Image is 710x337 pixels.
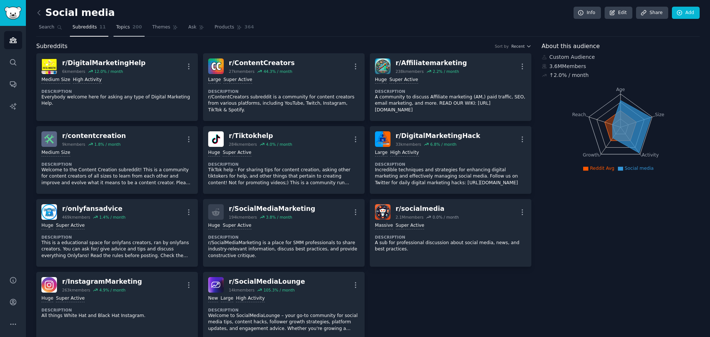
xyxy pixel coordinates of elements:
[62,215,90,220] div: 469k members
[208,149,220,156] div: Huge
[36,53,198,121] a: DigitalMarketingHelpr/DigitalMarketingHelp6kmembers12.0% / monthMedium SizeHigh ActivityDescripti...
[41,313,193,319] p: All things White Hat and Black Hat Instagram.
[396,69,424,74] div: 238k members
[229,69,254,74] div: 27k members
[208,77,221,84] div: Large
[396,204,459,213] div: r/ socialmedia
[266,215,292,220] div: 3.8 % / month
[114,21,145,37] a: Topics200
[99,215,125,220] div: 1.4 % / month
[70,21,108,37] a: Subreddits11
[375,89,526,94] dt: Description
[41,149,70,156] div: Medium Size
[583,152,599,158] tspan: Growth
[375,167,526,186] p: Incredible techniques and strategies for enhancing digital marketing and effectively managing soc...
[375,149,388,156] div: Large
[511,44,525,49] span: Recent
[396,215,424,220] div: 2.1M members
[495,44,509,49] div: Sort by
[41,58,57,74] img: DigitalMarketingHelp
[150,21,181,37] a: Themes
[375,204,390,220] img: socialmedia
[62,277,142,286] div: r/ InstagramMarketing
[73,77,102,84] div: High Activity
[625,166,653,171] span: Social media
[116,24,130,31] span: Topics
[208,131,224,147] img: Tiktokhelp
[223,77,252,84] div: Super Active
[542,53,700,61] div: Custom Audience
[208,235,359,240] dt: Description
[550,71,589,79] div: ↑ 2.0 % / month
[208,313,359,332] p: Welcome to SocialMediaLounge – your go-to community for social media tips, content hacks, followe...
[396,222,425,229] div: Super Active
[605,7,632,19] a: Edit
[223,149,251,156] div: Super Active
[375,131,390,147] img: DigitalMarketingHack
[370,53,531,121] a: Affiliatemarketingr/Affiliatemarketing238kmembers2.2% / monthHugeSuper ActiveDescriptionA communi...
[244,24,254,31] span: 364
[229,58,295,68] div: r/ ContentCreators
[542,42,600,51] span: About this audience
[574,7,601,19] a: Info
[396,131,480,141] div: r/ DigitalMarketingHack
[229,287,254,293] div: 14k members
[572,112,586,117] tspan: Reach
[616,87,625,92] tspan: Age
[212,21,256,37] a: Products364
[375,58,390,74] img: Affiliatemarketing
[636,7,668,19] a: Share
[41,131,57,147] img: contentcreation
[203,126,365,194] a: Tiktokhelpr/Tiktokhelp284kmembers4.0% / monthHugeSuper ActiveDescriptionTikTok help - For sharing...
[229,142,257,147] div: 284k members
[390,149,419,156] div: High Activity
[208,295,218,302] div: New
[208,94,359,114] p: r/ContentCreators subreddit is a community for content creators from various platforms, including...
[221,295,233,302] div: Large
[62,131,126,141] div: r/ contentcreation
[672,7,700,19] a: Add
[208,58,224,74] img: ContentCreators
[375,222,393,229] div: Massive
[542,63,700,70] div: 3.6M Members
[62,58,146,68] div: r/ DigitalMarketingHelp
[655,112,664,117] tspan: Size
[41,94,193,107] p: Everybody welcome here for asking any type of Digital Marketing Help.
[208,277,224,293] img: SocialMediaLounge
[152,24,170,31] span: Themes
[41,240,193,259] p: This is a educational space for onlyfans creators, ran by onlyfans creators. You can ask for/ giv...
[132,24,142,31] span: 200
[56,222,85,229] div: Super Active
[430,142,456,147] div: 6.8 % / month
[229,277,305,286] div: r/ SocialMediaLounge
[39,24,54,31] span: Search
[188,24,196,31] span: Ask
[208,162,359,167] dt: Description
[41,222,53,229] div: Huge
[41,89,193,94] dt: Description
[223,222,251,229] div: Super Active
[433,215,459,220] div: 0.0 % / month
[208,167,359,186] p: TikTok help - For sharing tips for content creation, asking other tiktokers for help, and other t...
[36,21,65,37] a: Search
[264,287,295,293] div: 105.3 % / month
[229,131,292,141] div: r/ Tiktokhelp
[396,58,467,68] div: r/ Affiliatemarketing
[36,42,68,51] span: Subreddits
[264,69,293,74] div: 44.3 % / month
[590,166,614,171] span: Reddit Avg
[94,69,123,74] div: 12.0 % / month
[642,152,659,158] tspan: Activity
[62,287,90,293] div: 263k members
[36,199,198,267] a: onlyfansadvicer/onlyfansadvice469kmembers1.4% / monthHugeSuper ActiveDescriptionThis is a educati...
[41,77,70,84] div: Medium Size
[99,24,106,31] span: 11
[56,295,85,302] div: Super Active
[389,77,418,84] div: Super Active
[396,142,421,147] div: 33k members
[370,126,531,194] a: DigitalMarketingHackr/DigitalMarketingHack33kmembers6.8% / monthLargeHigh ActivityDescriptionIncr...
[41,277,57,293] img: InstagramMarketing
[433,69,459,74] div: 2.2 % / month
[208,89,359,94] dt: Description
[36,7,115,19] h2: Social media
